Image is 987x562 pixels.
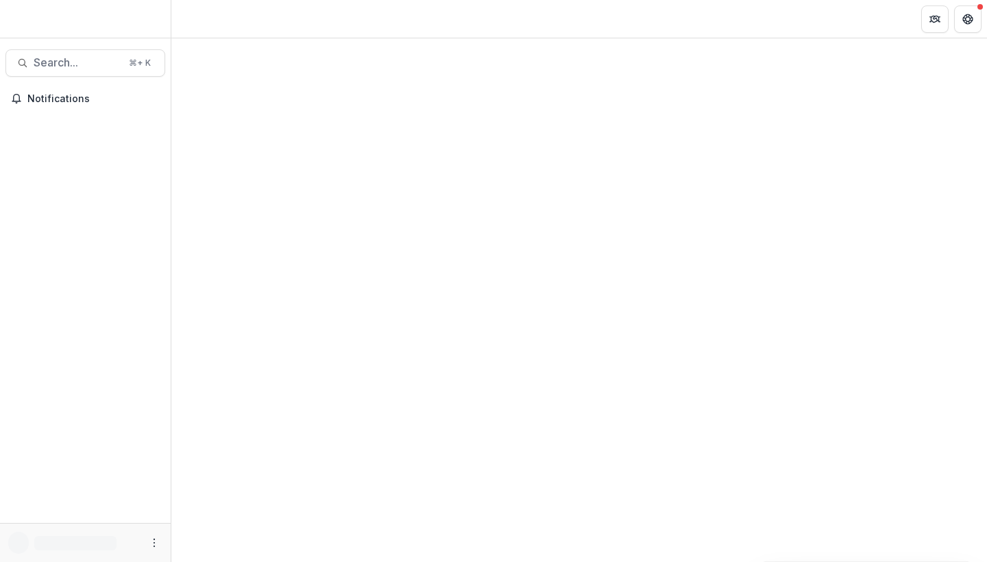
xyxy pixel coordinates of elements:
span: Search... [34,56,121,69]
button: More [146,535,162,551]
button: Search... [5,49,165,77]
button: Get Help [954,5,982,33]
div: ⌘ + K [126,56,154,71]
span: Notifications [27,93,160,105]
button: Partners [921,5,949,33]
button: Notifications [5,88,165,110]
nav: breadcrumb [177,9,235,29]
